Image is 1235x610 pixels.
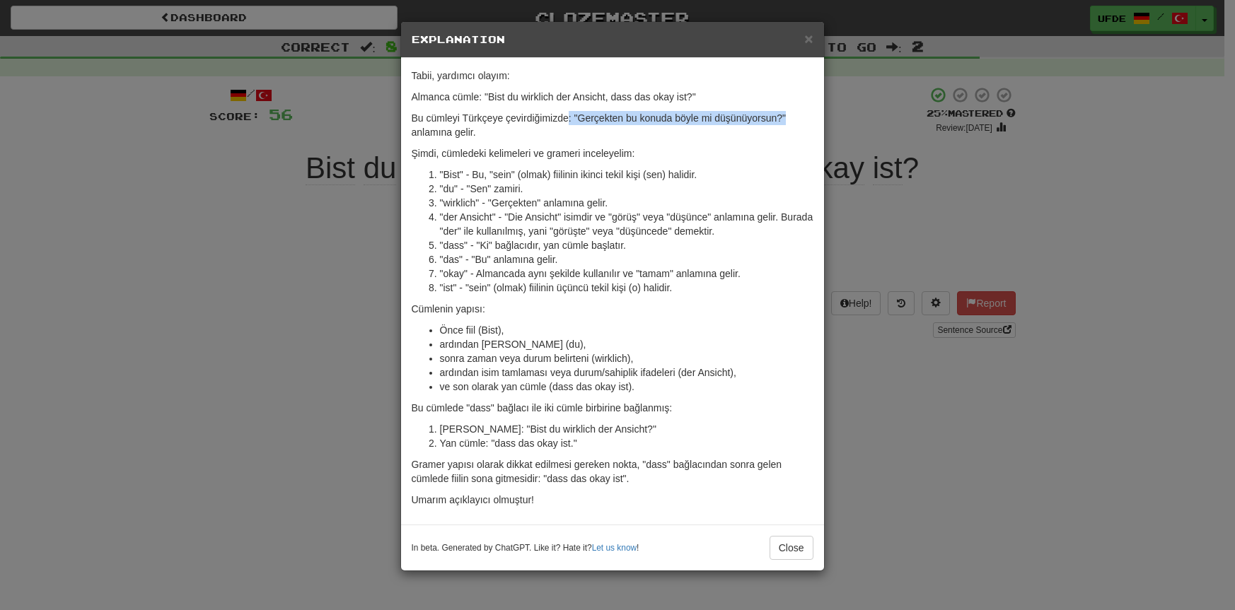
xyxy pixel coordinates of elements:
p: Almanca cümle: "Bist du wirklich der Ansicht, dass das okay ist?" [412,90,813,104]
li: ardından [PERSON_NAME] (du), [440,337,813,351]
li: "Bist" - Bu, "sein" (olmak) fiilinin ikinci tekil kişi (sen) halidir. [440,168,813,182]
p: Şimdi, cümledeki kelimeleri ve grameri inceleyelim: [412,146,813,160]
button: Close [770,536,813,560]
li: sonra zaman veya durum belirteni (wirklich), [440,351,813,365]
p: Umarım açıklayıcı olmuştur! [412,493,813,507]
h5: Explanation [412,33,813,47]
p: Bu cümlede "dass" bağlacı ile iki cümle birbirine bağlanmış: [412,401,813,415]
li: "ist" - "sein" (olmak) fiilinin üçüncü tekil kişi (o) halidir. [440,281,813,295]
li: "das" - "Bu" anlamına gelir. [440,252,813,266]
li: "dass" - "Ki" bağlacıdır, yan cümle başlatır. [440,238,813,252]
li: "der Ansicht" - "Die Ansicht" isimdir ve "görüş" veya "düşünce" anlamına gelir. Burada "der" ile ... [440,210,813,238]
li: [PERSON_NAME]: "Bist du wirklich der Ansicht?" [440,422,813,436]
button: Close [804,31,813,46]
span: × [804,30,813,47]
li: Önce fiil (Bist), [440,323,813,337]
li: ardından isim tamlaması veya durum/sahiplik ifadeleri (der Ansicht), [440,365,813,380]
p: Gramer yapısı olarak dikkat edilmesi gereken nokta, "dass" bağlacından sonra gelen cümlede fiilin... [412,457,813,486]
p: Cümlenin yapısı: [412,302,813,316]
p: Bu cümleyi Türkçeye çevirdiğimizde: "Gerçekten bu konuda böyle mi düşünüyorsun?" anlamına gelir. [412,111,813,139]
li: "du" - "Sen" zamiri. [440,182,813,196]
p: Tabii, yardımcı olayım: [412,69,813,83]
li: Yan cümle: "dass das okay ist." [440,436,813,450]
a: Let us know [592,543,637,553]
li: ve son olarak yan cümle (dass das okay ist). [440,380,813,394]
li: "wirklich" - "Gerçekten" anlamına gelir. [440,196,813,210]
li: "okay" - Almancada aynı şekilde kullanılır ve "tamam" anlamına gelir. [440,266,813,281]
small: In beta. Generated by ChatGPT. Like it? Hate it? ! [412,542,639,554]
